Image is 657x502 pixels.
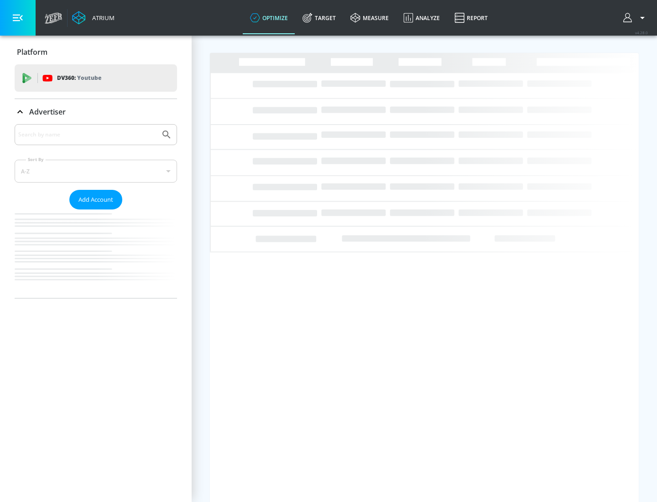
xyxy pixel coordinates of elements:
[72,11,115,25] a: Atrium
[89,14,115,22] div: Atrium
[15,64,177,92] div: DV360: Youtube
[26,157,46,162] label: Sort By
[243,1,295,34] a: optimize
[77,73,101,83] p: Youtube
[15,124,177,298] div: Advertiser
[295,1,343,34] a: Target
[17,47,47,57] p: Platform
[69,190,122,209] button: Add Account
[396,1,447,34] a: Analyze
[57,73,101,83] p: DV360:
[15,99,177,125] div: Advertiser
[78,194,113,205] span: Add Account
[15,160,177,183] div: A-Z
[635,30,648,35] span: v 4.28.0
[15,209,177,298] nav: list of Advertiser
[343,1,396,34] a: measure
[18,129,156,141] input: Search by name
[29,107,66,117] p: Advertiser
[15,39,177,65] div: Platform
[447,1,495,34] a: Report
